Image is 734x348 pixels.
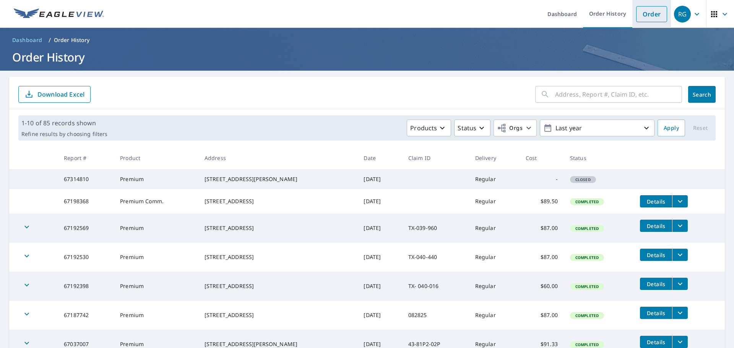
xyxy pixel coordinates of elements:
p: Download Excel [37,90,84,99]
td: [DATE] [357,301,402,330]
button: filesDropdownBtn-67198368 [672,195,688,207]
span: Completed [571,342,603,347]
button: filesDropdownBtn-67192569 [672,220,688,232]
td: [DATE] [357,169,402,189]
button: detailsBtn-67187742 [640,307,672,319]
p: Products [410,123,437,133]
div: [STREET_ADDRESS] [205,253,352,261]
button: Apply [658,120,685,136]
a: Order [636,6,667,22]
th: Cost [520,147,564,169]
div: [STREET_ADDRESS] [205,197,352,205]
td: Regular [469,301,520,330]
td: Regular [469,189,520,214]
span: Apply [664,123,679,133]
div: [STREET_ADDRESS] [205,282,352,290]
th: Delivery [469,147,520,169]
td: TX-039-960 [402,214,469,243]
button: filesDropdownBtn-67192530 [672,249,688,261]
td: Premium Comm. [114,189,198,214]
p: 1-10 of 85 records shown [21,118,107,128]
button: detailsBtn-67192398 [640,278,672,290]
span: Orgs [497,123,523,133]
td: 67314810 [58,169,114,189]
span: Completed [571,199,603,204]
button: detailsBtn-67192530 [640,249,672,261]
td: Regular [469,272,520,301]
nav: breadcrumb [9,34,725,46]
td: $87.00 [520,243,564,272]
th: Product [114,147,198,169]
span: Details [645,338,667,346]
td: Regular [469,169,520,189]
div: [STREET_ADDRESS][PERSON_NAME] [205,175,352,183]
td: Premium [114,214,198,243]
div: [STREET_ADDRESS][PERSON_NAME] [205,340,352,348]
h1: Order History [9,49,725,65]
td: 082825 [402,301,469,330]
td: 67192398 [58,272,114,301]
td: 67198368 [58,189,114,214]
button: filesDropdownBtn-67037007 [672,336,688,348]
span: Search [694,91,710,98]
td: 67192530 [58,243,114,272]
p: Refine results by choosing filters [21,131,107,138]
div: [STREET_ADDRESS] [205,311,352,319]
button: Download Excel [18,86,91,103]
td: Regular [469,243,520,272]
button: detailsBtn-67192569 [640,220,672,232]
button: detailsBtn-67198368 [640,195,672,207]
th: Report # [58,147,114,169]
p: Last year [552,121,642,135]
td: 67187742 [58,301,114,330]
td: Premium [114,301,198,330]
span: Closed [571,177,595,182]
td: Premium [114,243,198,272]
td: 67192569 [58,214,114,243]
td: [DATE] [357,243,402,272]
div: RG [674,6,691,23]
td: Premium [114,169,198,189]
td: [DATE] [357,214,402,243]
button: filesDropdownBtn-67192398 [672,278,688,290]
td: TX-040-440 [402,243,469,272]
button: filesDropdownBtn-67187742 [672,307,688,319]
span: Completed [571,313,603,318]
button: Last year [540,120,654,136]
td: Premium [114,272,198,301]
th: Status [564,147,634,169]
th: Date [357,147,402,169]
span: Dashboard [12,36,42,44]
span: Details [645,280,667,288]
th: Address [198,147,358,169]
p: Order History [54,36,90,44]
td: [DATE] [357,189,402,214]
li: / [49,36,51,45]
td: $87.00 [520,301,564,330]
p: Status [458,123,476,133]
td: $60.00 [520,272,564,301]
div: [STREET_ADDRESS] [205,224,352,232]
td: [DATE] [357,272,402,301]
th: Claim ID [402,147,469,169]
button: Orgs [494,120,537,136]
span: Completed [571,226,603,231]
a: Dashboard [9,34,45,46]
button: Status [454,120,490,136]
img: EV Logo [14,8,104,20]
td: TX- 040-016 [402,272,469,301]
span: Details [645,309,667,317]
td: - [520,169,564,189]
span: Details [645,222,667,230]
span: Completed [571,255,603,260]
button: Products [407,120,451,136]
button: Search [688,86,716,103]
span: Completed [571,284,603,289]
td: $87.00 [520,214,564,243]
span: Details [645,251,667,259]
span: Details [645,198,667,205]
input: Address, Report #, Claim ID, etc. [555,84,682,105]
button: detailsBtn-67037007 [640,336,672,348]
td: Regular [469,214,520,243]
td: $89.50 [520,189,564,214]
